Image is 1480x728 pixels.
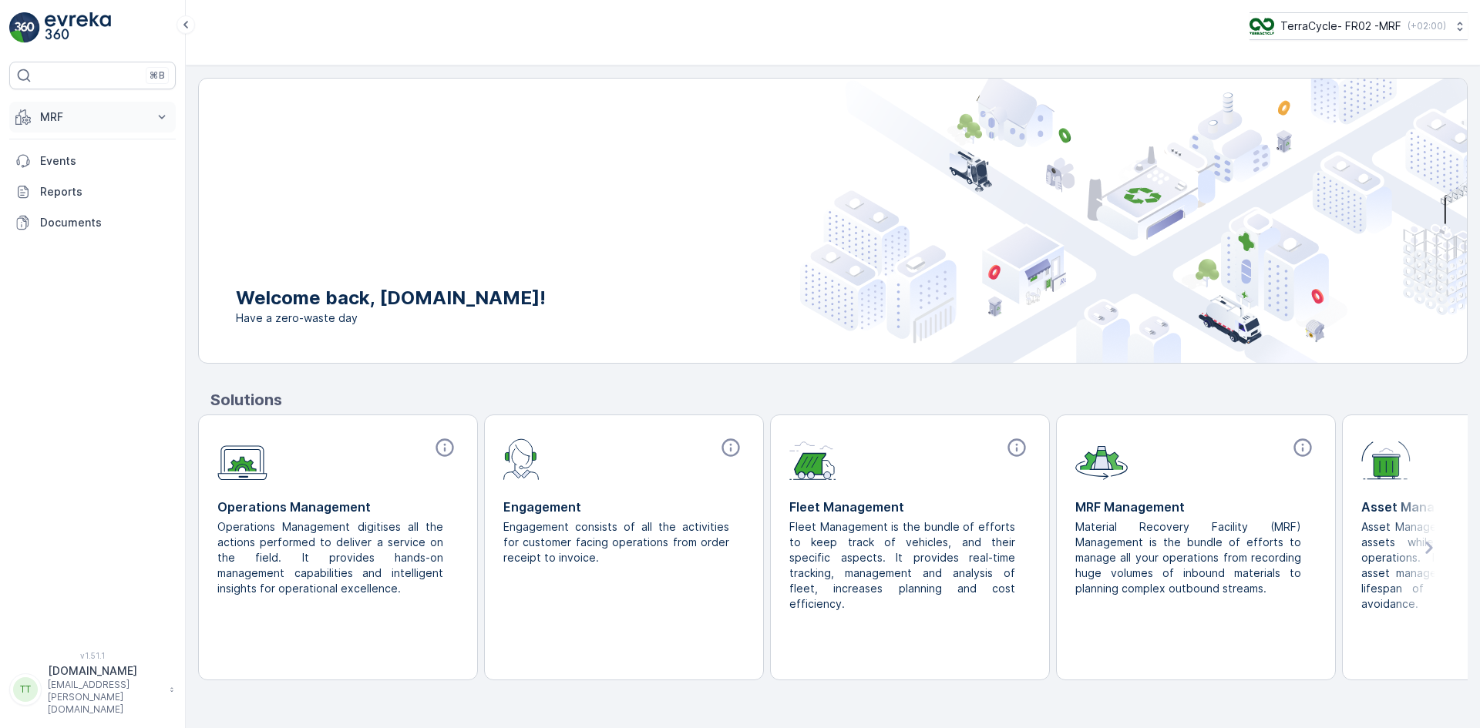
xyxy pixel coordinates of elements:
[48,663,162,679] p: [DOMAIN_NAME]
[1250,12,1468,40] button: TerraCycle- FR02 -MRF(+02:00)
[9,663,176,716] button: TT[DOMAIN_NAME][EMAIL_ADDRESS][PERSON_NAME][DOMAIN_NAME]
[1408,20,1446,32] p: ( +02:00 )
[9,102,176,133] button: MRF
[503,519,732,565] p: Engagement consists of all the activities for customer facing operations from order receipt to in...
[789,437,836,480] img: module-icon
[217,437,267,481] img: module-icon
[45,12,111,43] img: logo_light-DOdMpM7g.png
[9,176,176,207] a: Reports
[210,388,1468,411] p: Solutions
[503,498,745,516] p: Engagement
[48,679,162,716] p: [EMAIL_ADDRESS][PERSON_NAME][DOMAIN_NAME]
[40,184,170,200] p: Reports
[1075,437,1128,480] img: module-icon
[789,519,1018,612] p: Fleet Management is the bundle of efforts to keep track of vehicles, and their specific aspects. ...
[40,109,145,125] p: MRF
[800,79,1467,363] img: city illustration
[9,146,176,176] a: Events
[9,651,176,660] span: v 1.51.1
[789,498,1031,516] p: Fleet Management
[1075,519,1304,596] p: Material Recovery Facility (MRF) Management is the bundle of efforts to manage all your operation...
[1280,18,1401,34] p: TerraCycle- FR02 -MRF
[150,69,165,82] p: ⌘B
[236,310,546,326] span: Have a zero-waste day
[1075,498,1317,516] p: MRF Management
[40,153,170,169] p: Events
[503,437,540,480] img: module-icon
[13,677,38,702] div: TT
[1361,437,1411,480] img: module-icon
[9,12,40,43] img: logo
[217,498,459,516] p: Operations Management
[9,207,176,238] a: Documents
[1250,18,1274,35] img: terracycle.png
[40,215,170,230] p: Documents
[236,286,546,310] p: Welcome back, [DOMAIN_NAME]!
[217,519,446,596] p: Operations Management digitises all the actions performed to deliver a service on the field. It p...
